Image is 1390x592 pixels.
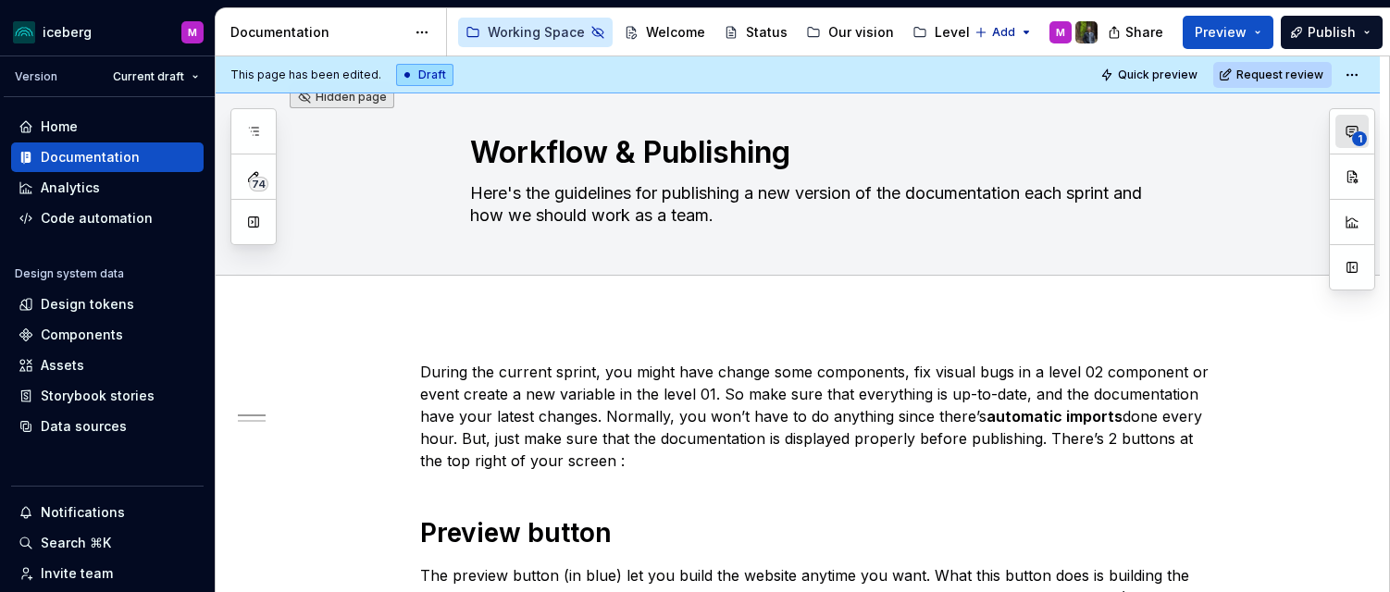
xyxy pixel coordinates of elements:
[41,326,123,344] div: Components
[297,90,387,105] div: Hidden page
[11,173,204,203] a: Analytics
[41,356,84,375] div: Assets
[1118,68,1198,82] span: Quick preview
[935,23,987,42] div: Level 01
[41,534,111,552] div: Search ⌘K
[11,112,204,142] a: Home
[716,18,795,47] a: Status
[466,130,1166,175] textarea: Workflow & Publishing
[105,64,207,90] button: Current draft
[1195,23,1247,42] span: Preview
[1056,25,1065,40] div: M
[41,417,127,436] div: Data sources
[1098,16,1175,49] button: Share
[1213,62,1332,88] button: Request review
[1308,23,1356,42] span: Publish
[41,387,155,405] div: Storybook stories
[41,179,100,197] div: Analytics
[4,12,211,52] button: icebergM
[188,25,197,40] div: M
[905,18,995,47] a: Level 01
[13,21,35,43] img: 418c6d47-6da6-4103-8b13-b5999f8989a1.png
[230,68,381,82] span: This page has been edited.
[41,209,153,228] div: Code automation
[458,14,965,51] div: Page tree
[11,290,204,319] a: Design tokens
[1236,68,1323,82] span: Request review
[15,69,57,84] div: Version
[11,498,204,527] button: Notifications
[746,23,788,42] div: Status
[1095,62,1206,88] button: Quick preview
[969,19,1038,45] button: Add
[458,18,613,47] a: Working Space
[466,179,1166,230] textarea: Here's the guidelines for publishing a new version of the documentation each sprint and how we sh...
[113,69,184,84] span: Current draft
[41,564,113,583] div: Invite team
[11,528,204,558] button: Search ⌘K
[420,361,1220,472] p: During the current sprint, you might have change some components, fix visual bugs in a level 02 c...
[15,266,124,281] div: Design system data
[488,23,585,42] div: Working Space
[987,407,1123,425] strong: automatic imports
[11,412,204,441] a: Data sources
[230,23,405,42] div: Documentation
[41,117,78,136] div: Home
[11,142,204,172] a: Documentation
[1183,16,1273,49] button: Preview
[11,381,204,411] a: Storybook stories
[616,18,713,47] a: Welcome
[43,23,92,42] div: iceberg
[249,177,268,191] span: 74
[11,320,204,350] a: Components
[41,503,125,522] div: Notifications
[41,295,134,314] div: Design tokens
[41,148,140,166] div: Documentation
[11,559,204,588] a: Invite team
[11,203,204,233] a: Code automation
[799,18,901,47] a: Our vision
[1075,21,1098,43] img: Simon Désilets
[1125,23,1163,42] span: Share
[992,25,1015,40] span: Add
[396,64,453,86] div: Draft
[1281,16,1383,49] button: Publish
[11,351,204,380] a: Assets
[828,23,894,42] div: Our vision
[646,23,705,42] div: Welcome
[420,516,1220,549] h1: Preview button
